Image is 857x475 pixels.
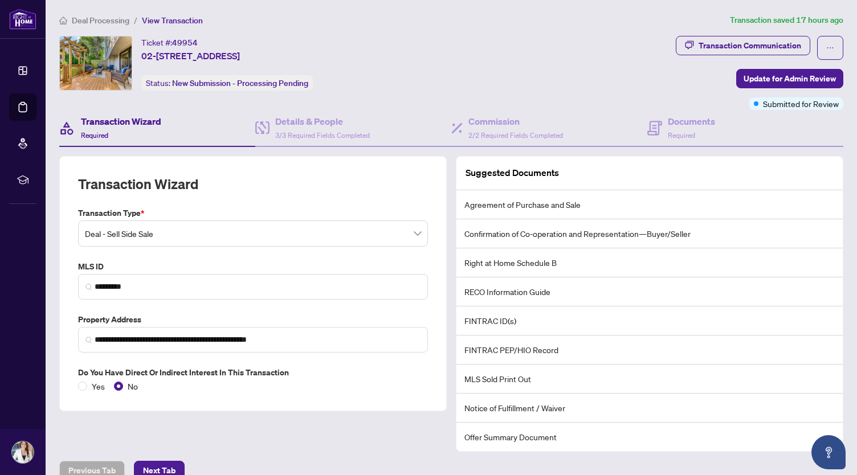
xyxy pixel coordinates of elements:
li: Offer Summary Document [456,423,843,451]
img: Profile Icon [12,441,34,463]
h2: Transaction Wizard [78,175,198,193]
li: RECO Information Guide [456,277,843,306]
article: Transaction saved 17 hours ago [730,14,843,27]
div: Status: [141,75,313,91]
span: 3/3 Required Fields Completed [275,131,370,140]
h4: Details & People [275,114,370,128]
span: 49954 [172,38,198,48]
li: Notice of Fulfillment / Waiver [456,394,843,423]
h4: Commission [468,114,563,128]
button: Update for Admin Review [736,69,843,88]
span: Update for Admin Review [744,69,836,88]
span: Required [668,131,695,140]
article: Suggested Documents [466,166,559,180]
li: Confirmation of Co-operation and Representation—Buyer/Seller [456,219,843,248]
img: IMG-W12251150_1.jpg [60,36,132,90]
span: Deal Processing [72,15,129,26]
span: Deal - Sell Side Sale [85,223,421,244]
label: Property Address [78,313,428,326]
img: search_icon [85,284,92,290]
span: home [59,17,67,24]
button: Transaction Communication [676,36,810,55]
label: Transaction Type [78,207,428,219]
span: Submitted for Review [763,97,839,110]
button: Open asap [811,435,846,469]
span: ellipsis [826,44,834,52]
li: / [134,14,137,27]
label: MLS ID [78,260,428,273]
img: logo [9,9,36,30]
span: Required [81,131,108,140]
span: 02-[STREET_ADDRESS] [141,49,240,63]
h4: Documents [668,114,715,128]
span: 2/2 Required Fields Completed [468,131,563,140]
div: Ticket #: [141,36,198,49]
h4: Transaction Wizard [81,114,161,128]
span: View Transaction [142,15,203,26]
li: Right at Home Schedule B [456,248,843,277]
span: Yes [87,380,109,392]
label: Do you have direct or indirect interest in this transaction [78,366,428,379]
img: search_icon [85,337,92,343]
li: MLS Sold Print Out [456,365,843,394]
span: New Submission - Processing Pending [172,78,308,88]
li: Agreement of Purchase and Sale [456,190,843,219]
span: No [123,380,142,392]
li: FINTRAC ID(s) [456,306,843,335]
li: FINTRAC PEP/HIO Record [456,335,843,365]
div: Transaction Communication [699,36,801,55]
